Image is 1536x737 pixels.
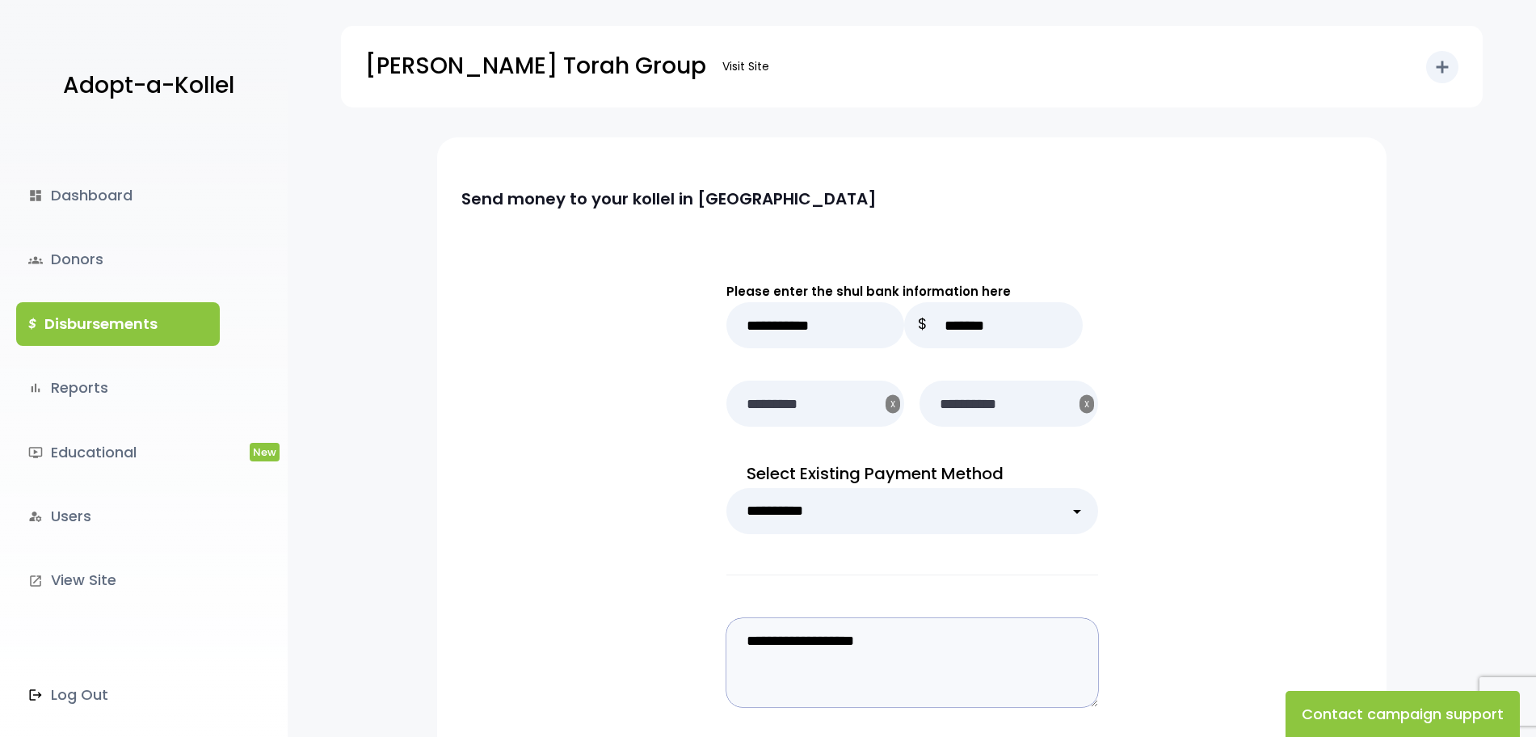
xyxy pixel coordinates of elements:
button: X [886,395,900,414]
i: manage_accounts [28,509,43,524]
p: Adopt-a-Kollel [63,65,234,106]
button: Contact campaign support [1286,691,1520,737]
i: launch [28,574,43,588]
p: Select Existing Payment Method [726,459,1098,488]
p: Send money to your kollel in [GEOGRAPHIC_DATA] [461,186,1323,212]
a: ondemand_videoEducationalNew [16,431,220,474]
i: bar_chart [28,381,43,395]
i: dashboard [28,188,43,203]
a: bar_chartReports [16,366,220,410]
a: launchView Site [16,558,220,602]
a: Log Out [16,673,220,717]
a: manage_accountsUsers [16,495,220,538]
a: groupsDonors [16,238,220,281]
span: groups [28,253,43,267]
button: X [1079,395,1094,414]
span: New [250,443,280,461]
p: $ [904,302,941,348]
i: add [1433,57,1452,77]
p: Please enter the shul bank information here [726,280,1098,302]
i: $ [28,313,36,336]
i: ondemand_video [28,445,43,460]
a: Visit Site [714,51,777,82]
a: dashboardDashboard [16,174,220,217]
button: add [1426,51,1458,83]
a: Adopt-a-Kollel [55,47,234,125]
a: $Disbursements [16,302,220,346]
p: [PERSON_NAME] Torah Group [365,46,706,86]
